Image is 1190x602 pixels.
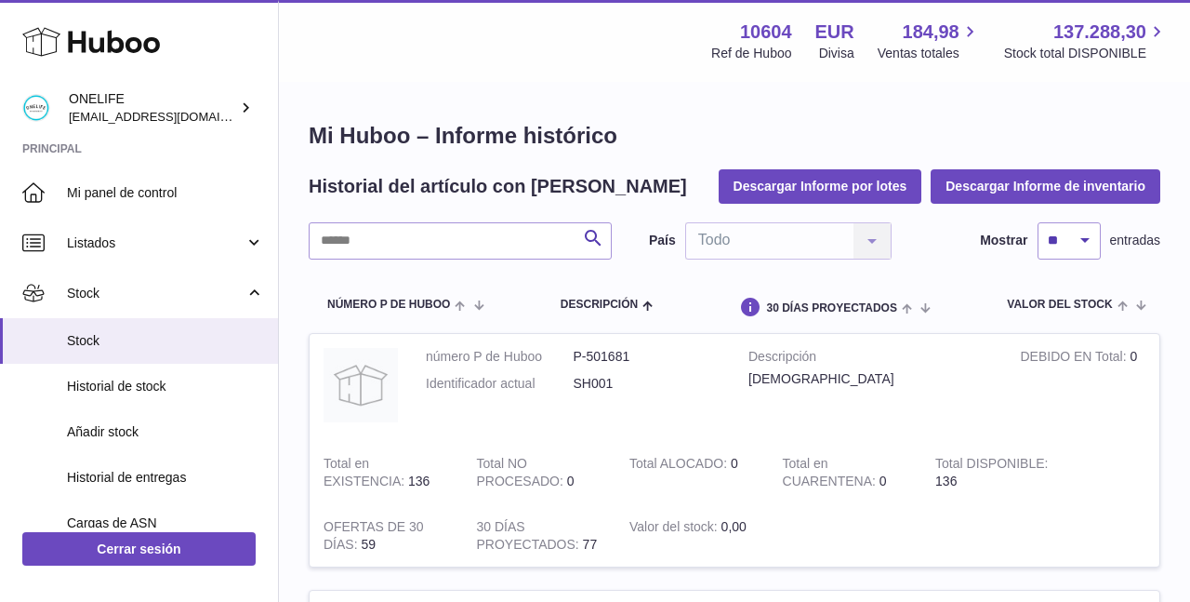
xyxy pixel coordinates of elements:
[711,45,791,62] div: Ref de Huboo
[649,232,676,249] label: País
[67,184,264,202] span: Mi panel de control
[574,375,721,393] dd: SH001
[67,378,264,395] span: Historial de stock
[1004,20,1168,62] a: 137.288,30 Stock total DISPONIBLE
[477,519,583,556] strong: 30 DÍAS PROYECTADOS
[748,348,992,370] strong: Descripción
[740,20,792,45] strong: 10604
[1006,334,1159,441] td: 0
[878,45,981,62] span: Ventas totales
[324,456,408,493] strong: Total en EXISTENCIA
[629,519,721,539] strong: Valor del stock
[615,441,769,504] td: 0
[766,302,896,314] span: 30 DÍAS PROYECTADOS
[1007,299,1112,311] span: Valor del stock
[719,169,922,203] button: Descargar Informe por lotes
[69,90,236,126] div: ONELIFE
[310,504,463,568] td: 59
[1110,232,1160,249] span: entradas
[22,94,50,122] img: administracion@onelifespain.com
[980,232,1027,249] label: Mostrar
[324,519,424,556] strong: OFERTAS DE 30 DÍAS
[463,441,616,504] td: 0
[819,45,854,62] div: Divisa
[309,121,1160,151] h1: Mi Huboo – Informe histórico
[67,515,264,532] span: Cargas de ASN
[67,234,245,252] span: Listados
[921,441,1075,504] td: 136
[310,441,463,504] td: 136
[931,169,1160,203] button: Descargar Informe de inventario
[783,456,879,493] strong: Total en CUARENTENA
[69,109,273,124] span: [EMAIL_ADDRESS][DOMAIN_NAME]
[935,456,1048,475] strong: Total DISPONIBLE
[22,532,256,566] a: Cerrar sesión
[426,375,574,393] dt: Identificador actual
[903,20,959,45] span: 184,98
[463,504,616,568] td: 77
[1053,20,1146,45] span: 137.288,30
[879,474,887,488] span: 0
[67,469,264,487] span: Historial de entregas
[721,519,747,534] span: 0,00
[1020,349,1130,368] strong: DEBIDO EN Total
[67,423,264,441] span: Añadir stock
[67,285,245,302] span: Stock
[574,348,721,366] dd: P-501681
[748,370,992,388] div: [DEMOGRAPHIC_DATA]
[629,456,731,475] strong: Total ALOCADO
[327,299,450,311] span: número P de Huboo
[561,299,638,311] span: Descripción
[878,20,981,62] a: 184,98 Ventas totales
[67,332,264,350] span: Stock
[815,20,854,45] strong: EUR
[309,174,687,199] h2: Historial del artículo con [PERSON_NAME]
[1004,45,1168,62] span: Stock total DISPONIBLE
[324,348,398,422] img: product image
[426,348,574,366] dt: número P de Huboo
[477,456,567,493] strong: Total NO PROCESADO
